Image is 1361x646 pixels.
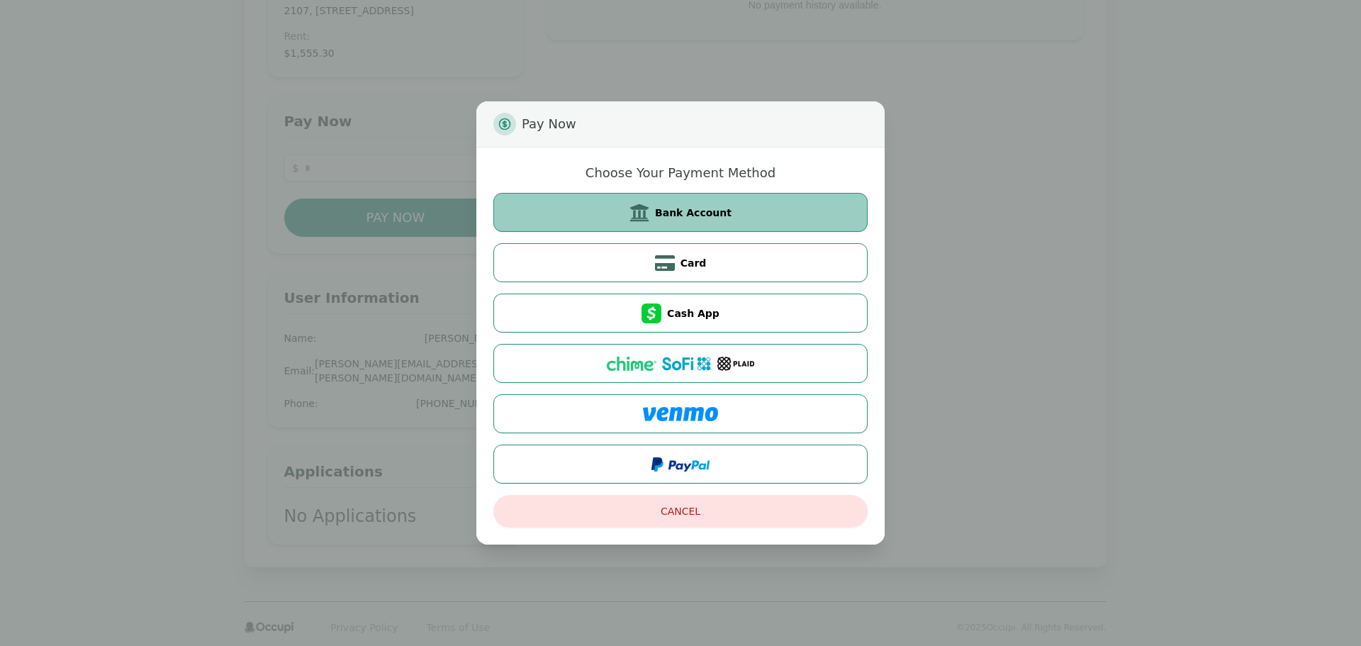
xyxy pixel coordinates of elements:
span: Cash App [667,306,719,321]
span: Bank Account [655,206,732,220]
img: SoFi logo [662,357,712,371]
span: Pay Now [522,113,576,135]
span: Card [680,256,707,270]
img: Venmo logo [643,407,718,421]
button: Cash App [493,294,868,333]
img: Plaid logo [717,357,754,371]
img: PayPal logo [651,457,710,472]
img: Chime logo [607,357,656,371]
button: Bank Account [493,193,868,232]
h2: Choose Your Payment Method [586,165,775,182]
button: Cancel [493,495,868,528]
button: Card [493,243,868,282]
